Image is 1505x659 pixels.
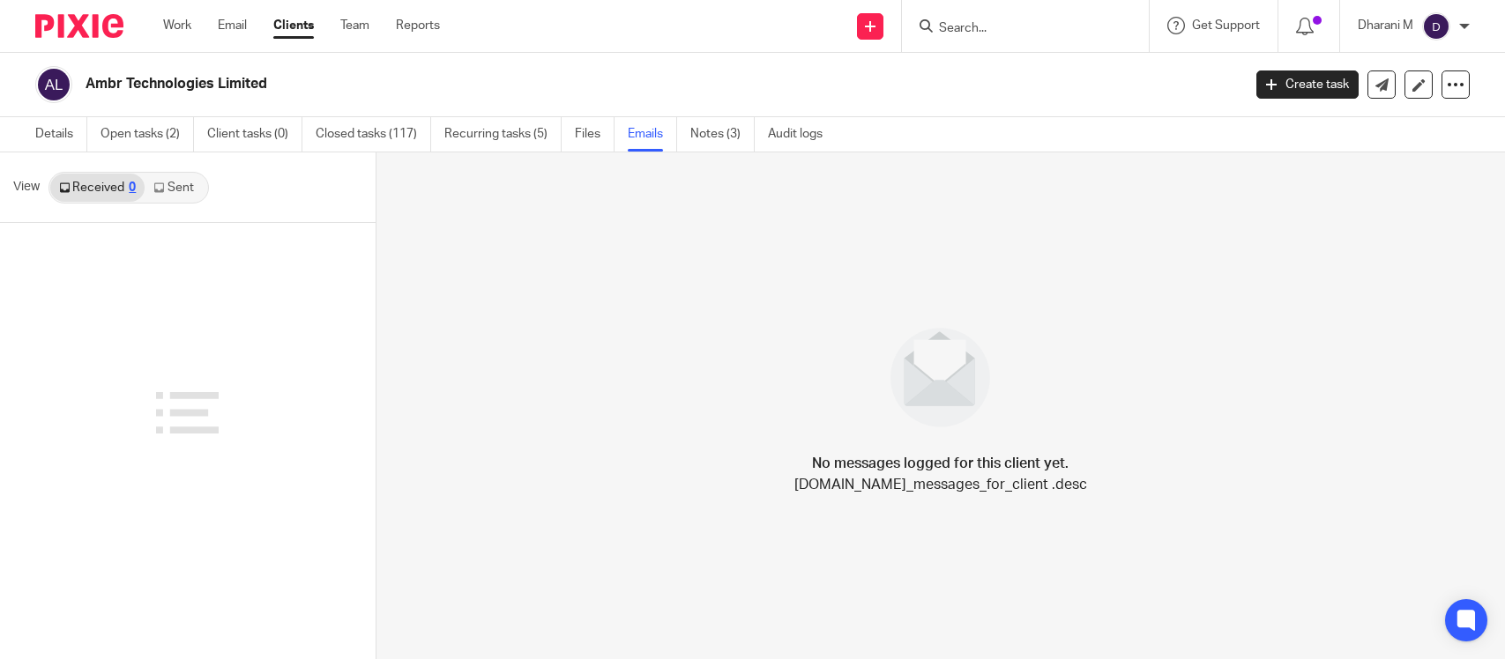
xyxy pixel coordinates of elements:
[937,21,1096,37] input: Search
[218,17,247,34] a: Email
[101,117,194,152] a: Open tasks (2)
[35,66,72,103] img: svg%3E
[1422,12,1450,41] img: svg%3E
[794,474,1087,495] p: [DOMAIN_NAME]_messages_for_client .desc
[50,174,145,202] a: Received0
[1256,70,1359,99] a: Create task
[273,17,314,34] a: Clients
[145,174,206,202] a: Sent
[35,14,123,38] img: Pixie
[129,181,136,194] div: 0
[396,17,440,34] a: Reports
[13,178,40,196] span: View
[207,117,302,152] a: Client tasks (0)
[444,117,562,152] a: Recurring tasks (5)
[575,117,615,152] a: Files
[86,75,1001,93] h2: Ambr Technologies Limited
[768,117,836,152] a: Audit logs
[1192,19,1260,32] span: Get Support
[35,117,87,152] a: Details
[879,316,1002,439] img: image
[628,117,677,152] a: Emails
[316,117,431,152] a: Closed tasks (117)
[340,17,369,34] a: Team
[163,17,191,34] a: Work
[1358,17,1413,34] p: Dharani M
[812,453,1069,474] h4: No messages logged for this client yet.
[690,117,755,152] a: Notes (3)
